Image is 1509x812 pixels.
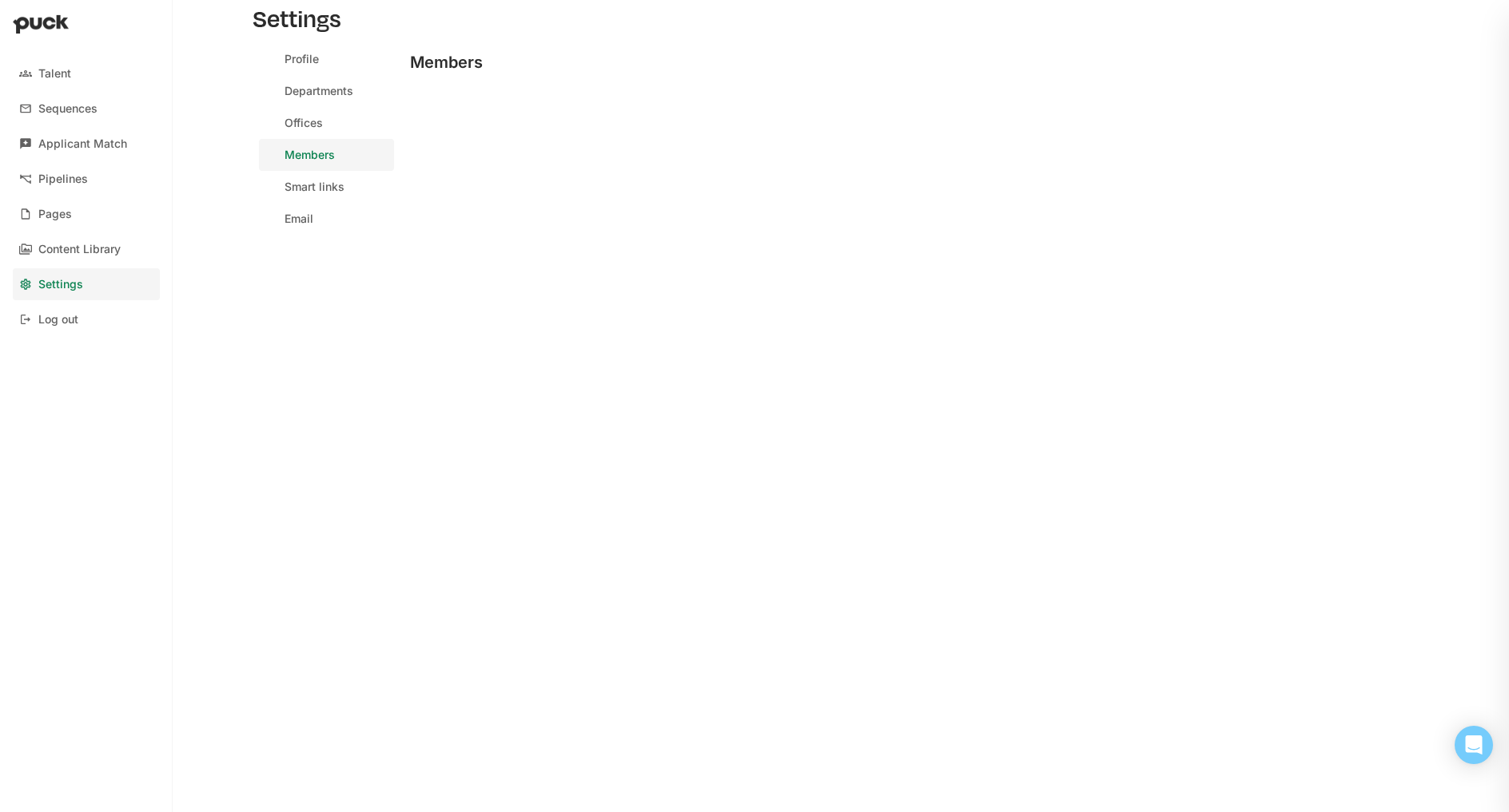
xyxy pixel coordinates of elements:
[13,57,160,89] a: Talent
[259,203,394,235] a: Email
[285,85,353,98] div: Departments
[259,171,394,203] a: Smart links
[38,208,72,221] div: Pages
[13,198,160,230] a: Pages
[13,93,160,125] a: Sequences
[259,43,394,75] a: Profile
[410,43,483,81] div: Members
[285,53,319,66] div: Profile
[13,233,160,265] a: Content Library
[259,75,394,107] a: Departments
[13,163,160,195] a: Pipelines
[13,128,160,160] a: Applicant Match
[259,107,394,139] a: Offices
[38,278,83,291] div: Settings
[38,243,121,256] div: Content Library
[38,313,78,327] div: Log out
[38,67,71,81] div: Talent
[259,139,394,171] a: Members
[13,268,160,300] a: Settings
[1455,726,1493,764] div: Open Intercom Messenger
[285,117,323,130] div: Offices
[285,212,313,226] div: Email
[38,172,88,186] div: Pipelines
[285,180,344,194] div: Smart links
[285,149,335,162] div: Members
[38,102,98,116] div: Sequences
[38,137,127,151] div: Applicant Match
